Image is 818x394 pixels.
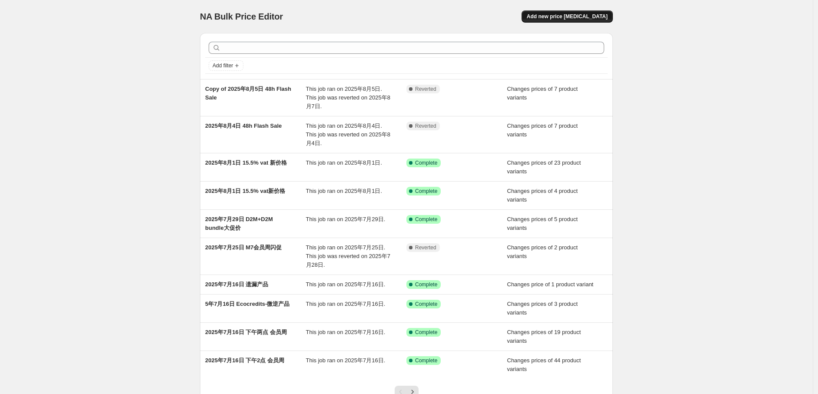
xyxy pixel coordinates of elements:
span: 2025年7月29日 D2M+D2M bundle大促价 [205,216,273,231]
span: 2025年7月16日 下午两点 会员周 [205,329,287,335]
span: Complete [415,301,437,308]
span: Complete [415,357,437,364]
span: Add filter [213,62,233,69]
span: This job ran on 2025年7月16日. [306,357,386,364]
span: This job ran on 2025年8月1日. [306,188,382,194]
span: This job ran on 2025年8月1日. [306,159,382,166]
span: Reverted [415,86,436,93]
span: 2025年7月16日 遗漏产品 [205,281,268,288]
span: Complete [415,159,437,166]
span: Changes prices of 5 product variants [507,216,578,231]
span: 2025年8月1日 15.5% vat 新价格 [205,159,287,166]
span: This job ran on 2025年7月16日. [306,281,386,288]
span: 2025年8月1日 15.5% vat新价格 [205,188,285,194]
span: This job ran on 2025年7月16日. [306,301,386,307]
span: Complete [415,329,437,336]
span: 2025年7月16日 下午2点 会员周 [205,357,284,364]
button: Add filter [209,60,243,71]
span: Copy of 2025年8月5日 48h Flash Sale [205,86,291,101]
span: Changes price of 1 product variant [507,281,594,288]
span: This job ran on 2025年8月4日. This job was reverted on 2025年8月4日. [306,123,390,146]
span: Changes prices of 2 product variants [507,244,578,259]
span: Complete [415,216,437,223]
span: Changes prices of 23 product variants [507,159,581,175]
span: Add new price [MEDICAL_DATA] [527,13,608,20]
span: This job ran on 2025年7月29日. [306,216,386,222]
span: Changes prices of 7 product variants [507,86,578,101]
span: 2025年8月4日 48h Flash Sale [205,123,282,129]
span: 5年7月16日 Ecocredits-微逆产品 [205,301,289,307]
span: This job ran on 2025年7月16日. [306,329,386,335]
span: Changes prices of 44 product variants [507,357,581,372]
span: Complete [415,281,437,288]
span: Complete [415,188,437,195]
span: This job ran on 2025年7月25日. This job was reverted on 2025年7月28日. [306,244,390,268]
span: 2025年7月25日 M7会员周闪促 [205,244,282,251]
span: Changes prices of 19 product variants [507,329,581,344]
span: NA Bulk Price Editor [200,12,283,21]
span: Changes prices of 4 product variants [507,188,578,203]
span: Changes prices of 3 product variants [507,301,578,316]
span: Changes prices of 7 product variants [507,123,578,138]
button: Add new price [MEDICAL_DATA] [522,10,613,23]
span: Reverted [415,244,436,251]
span: Reverted [415,123,436,129]
span: This job ran on 2025年8月5日. This job was reverted on 2025年8月7日. [306,86,390,109]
